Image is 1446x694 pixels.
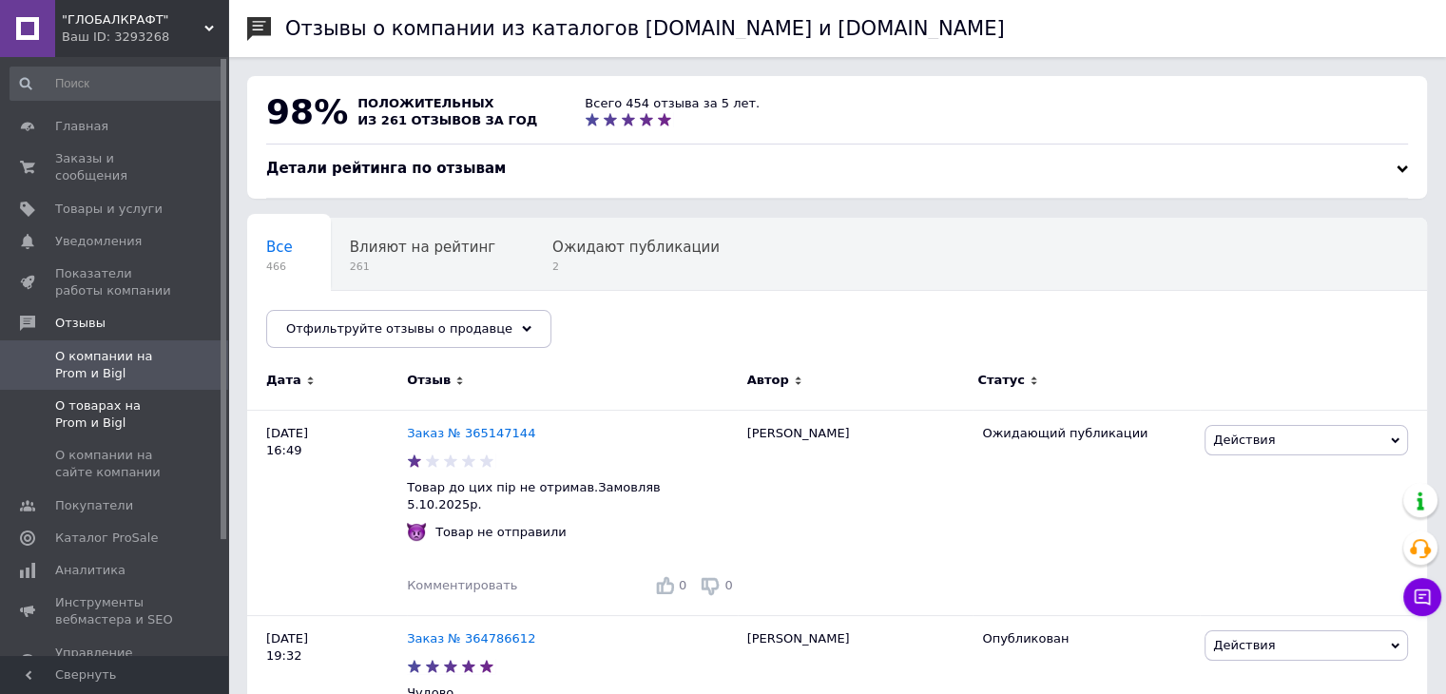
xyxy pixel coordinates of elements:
[357,113,537,127] span: из 261 отзывов за год
[407,631,535,646] a: Заказ № 364786612
[55,497,133,514] span: Покупатели
[357,96,493,110] span: положительных
[247,291,511,363] div: Опубликованы без комментария
[55,645,176,679] span: Управление сайтом
[431,524,571,541] div: Товар не отправили
[55,530,158,547] span: Каталог ProSale
[982,630,1190,647] div: Опубликован
[1213,433,1275,447] span: Действия
[552,260,720,274] span: 2
[679,578,686,592] span: 0
[55,265,176,299] span: Показатели работы компании
[62,29,228,46] div: Ваш ID: 3293268
[585,95,760,112] div: Всего 454 отзыва за 5 лет.
[724,578,732,592] span: 0
[266,160,506,177] span: Детали рейтинга по отзывам
[982,425,1190,442] div: Ожидающий публикации
[55,594,176,628] span: Инструменты вебмастера и SEO
[55,201,163,218] span: Товары и услуги
[55,562,125,579] span: Аналитика
[285,17,1005,40] h1: Отзывы о компании из каталогов [DOMAIN_NAME] и [DOMAIN_NAME]
[350,239,495,256] span: Влияют на рейтинг
[977,372,1025,389] span: Статус
[407,523,426,542] img: :imp:
[55,348,176,382] span: О компании на Prom и Bigl
[286,321,512,336] span: Отфильтруйте отзывы о продавце
[266,159,1408,179] div: Детали рейтинга по отзывам
[407,577,517,594] div: Комментировать
[55,397,176,432] span: О товарах на Prom и Bigl
[55,118,108,135] span: Главная
[55,150,176,184] span: Заказы и сообщения
[552,239,720,256] span: Ожидают публикации
[407,479,738,513] p: Товар до цих пір не отримав.Замовляв 5.10.2025р.
[1213,638,1275,652] span: Действия
[55,233,142,250] span: Уведомления
[10,67,224,101] input: Поиск
[407,426,535,440] a: Заказ № 365147144
[747,372,789,389] span: Автор
[738,410,974,615] div: [PERSON_NAME]
[266,260,293,274] span: 466
[55,447,176,481] span: О компании на сайте компании
[1403,578,1441,616] button: Чат с покупателем
[247,410,407,615] div: [DATE] 16:49
[266,372,301,389] span: Дата
[62,11,204,29] span: "ГЛОБАЛКРАФТ"
[55,315,106,332] span: Отзывы
[407,372,451,389] span: Отзыв
[266,239,293,256] span: Все
[266,311,472,328] span: Опубликованы без комме...
[350,260,495,274] span: 261
[266,92,348,131] span: 98%
[407,578,517,592] span: Комментировать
